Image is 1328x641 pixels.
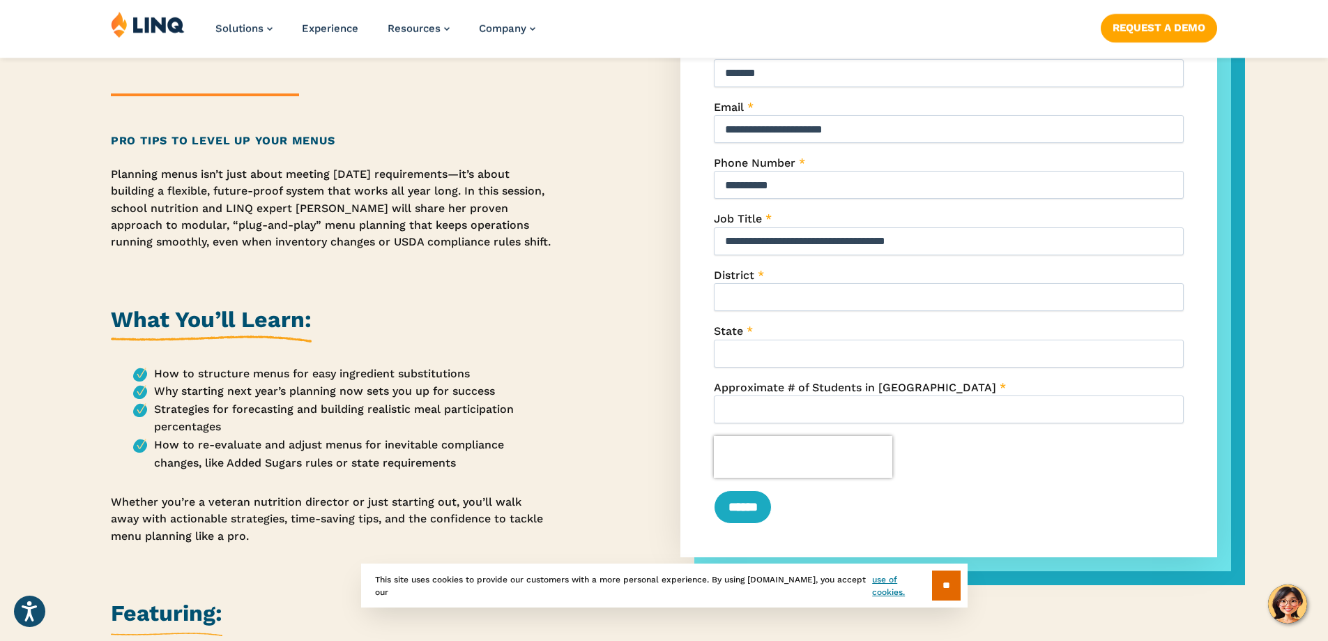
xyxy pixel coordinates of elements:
span: Approximate # of Students in [GEOGRAPHIC_DATA] [714,381,996,394]
p: Planning menus isn’t just about meeting [DATE] requirements—it’s about building a flexible, futur... [111,166,553,251]
a: Solutions [215,22,273,35]
span: State [714,324,743,338]
div: This site uses cookies to provide our customers with a more personal experience. By using [DOMAIN... [361,564,968,608]
a: use of cookies. [872,573,931,598]
span: District [714,269,754,282]
li: Strategies for forecasting and building realistic meal participation percentages [133,400,553,436]
iframe: reCAPTCHA [714,436,892,478]
button: Hello, have a question? Let’s chat. [1268,585,1307,624]
span: Resources [388,22,441,35]
a: Request a Demo [1101,14,1217,42]
li: How to re-evaluate and adjust menus for inevitable compliance changes, like Added Sugars rules or... [133,436,553,472]
nav: Button Navigation [1101,11,1217,42]
span: Job Title [714,212,762,225]
span: Email [714,100,744,114]
h2: Pro Tips to Level Up Your Menus [111,133,553,149]
img: LINQ | K‑12 Software [111,11,185,38]
span: Phone Number [714,156,795,169]
a: Resources [388,22,450,35]
span: Company [479,22,526,35]
span: Solutions [215,22,264,35]
a: Company [479,22,535,35]
a: Experience [302,22,358,35]
li: How to structure menus for easy ingredient substitutions [133,365,553,383]
li: Why starting next year’s planning now sets you up for success [133,382,553,400]
p: Whether you’re a veteran nutrition director or just starting out, you’ll walk away with actionabl... [111,494,553,545]
h2: What You’ll Learn: [111,304,312,342]
nav: Primary Navigation [215,11,535,57]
